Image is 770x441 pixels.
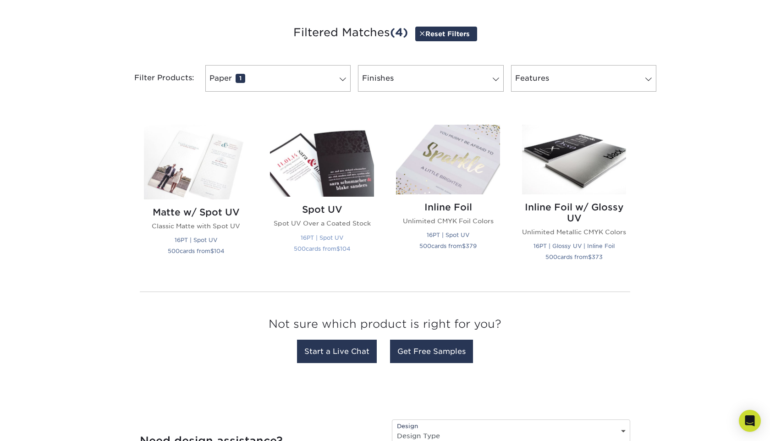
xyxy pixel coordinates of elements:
small: cards from [419,243,477,249]
small: 16PT | Spot UV [175,237,217,243]
a: Get Free Samples [390,340,473,363]
small: 16PT | Glossy UV | Inline Foil [533,243,615,249]
img: Spot UV Postcards [270,125,374,197]
a: Start a Live Chat [297,340,377,363]
p: Spot UV Over a Coated Stock [270,219,374,228]
h2: Inline Foil w/ Glossy UV [522,202,626,224]
p: Classic Matte with Spot UV [144,221,248,231]
a: Paper1 [205,65,351,92]
img: Inline Foil Postcards [396,125,500,194]
span: 500 [419,243,431,249]
span: $ [336,245,340,252]
small: cards from [294,245,351,252]
span: $ [462,243,466,249]
small: cards from [168,248,225,254]
p: Unlimited CMYK Foil Colors [396,216,500,226]
small: cards from [545,254,603,260]
small: 16PT | Spot UV [301,234,343,241]
div: Filter Products: [110,65,202,92]
span: 500 [545,254,557,260]
img: Matte w/ Spot UV Postcards [144,125,248,199]
span: $ [210,248,214,254]
a: Features [511,65,656,92]
div: Open Intercom Messenger [739,410,761,432]
span: 104 [214,248,225,254]
a: Inline Foil w/ Glossy UV Postcards Inline Foil w/ Glossy UV Unlimited Metallic CMYK Colors 16PT |... [522,125,626,273]
p: Unlimited Metallic CMYK Colors [522,227,626,237]
h2: Spot UV [270,204,374,215]
a: Spot UV Postcards Spot UV Spot UV Over a Coated Stock 16PT | Spot UV 500cards from$104 [270,125,374,273]
span: $ [588,254,592,260]
h2: Inline Foil [396,202,500,213]
span: 500 [168,248,180,254]
a: Matte w/ Spot UV Postcards Matte w/ Spot UV Classic Matte with Spot UV 16PT | Spot UV 500cards fr... [144,125,248,273]
a: Inline Foil Postcards Inline Foil Unlimited CMYK Foil Colors 16PT | Spot UV 500cards from$379 [396,125,500,273]
span: 1 [236,74,245,83]
small: 16PT | Spot UV [427,232,469,238]
a: Reset Filters [415,27,477,41]
h3: Not sure which product is right for you? [140,310,630,342]
span: 104 [340,245,351,252]
span: (4) [390,26,408,39]
h3: Filtered Matches [117,12,653,54]
span: 379 [466,243,477,249]
img: Inline Foil w/ Glossy UV Postcards [522,125,626,194]
span: 373 [592,254,603,260]
a: Finishes [358,65,503,92]
span: 500 [294,245,306,252]
h2: Matte w/ Spot UV [144,207,248,218]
